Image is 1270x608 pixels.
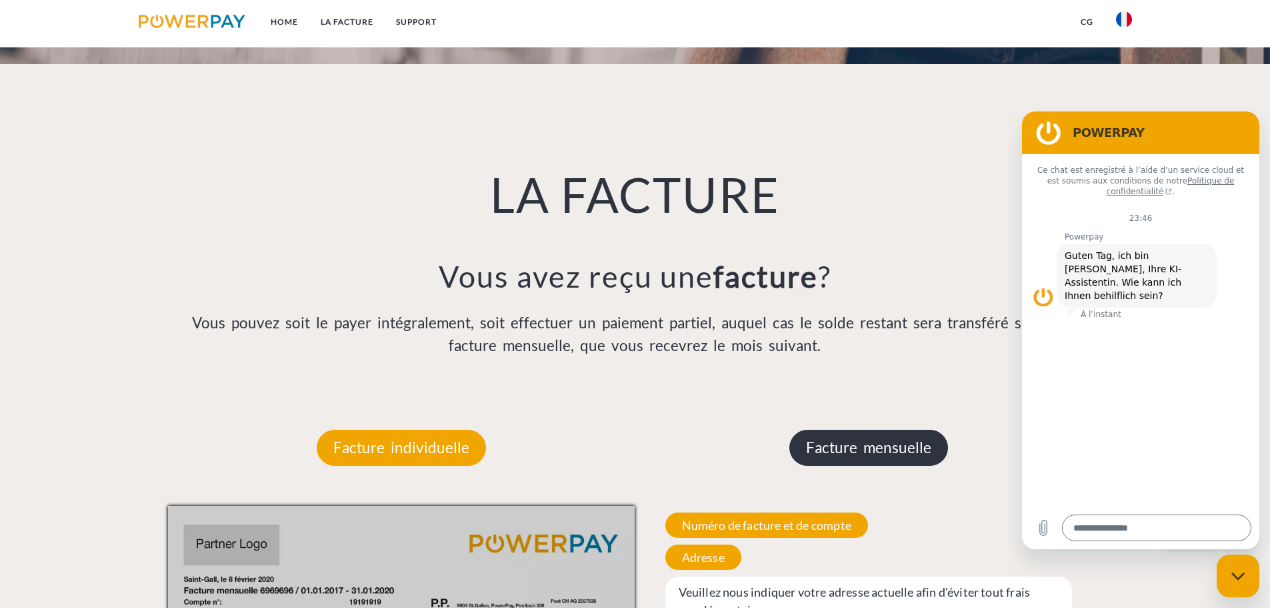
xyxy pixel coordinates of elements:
[139,15,246,28] img: logo-powerpay.svg
[713,258,818,294] b: facture
[317,430,486,466] p: Facture individuelle
[168,312,1103,357] p: Vous pouvez soit le payer intégralement, soit effectuer un paiement partiel, auquel cas le solde ...
[1022,111,1259,549] iframe: Fenêtre de messagerie
[665,545,741,570] span: Adresse
[789,430,948,466] p: Facture mensuelle
[385,10,448,34] a: Support
[1116,11,1132,27] img: fr
[1217,555,1259,597] iframe: Bouton de lancement de la fenêtre de messagerie, conversation en cours
[168,164,1103,224] h1: LA FACTURE
[168,258,1103,295] h3: Vous avez reçu une ?
[309,10,385,34] a: LA FACTURE
[1069,10,1105,34] a: CG
[259,10,309,34] a: Home
[665,513,868,538] span: Numéro de facture et de compte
